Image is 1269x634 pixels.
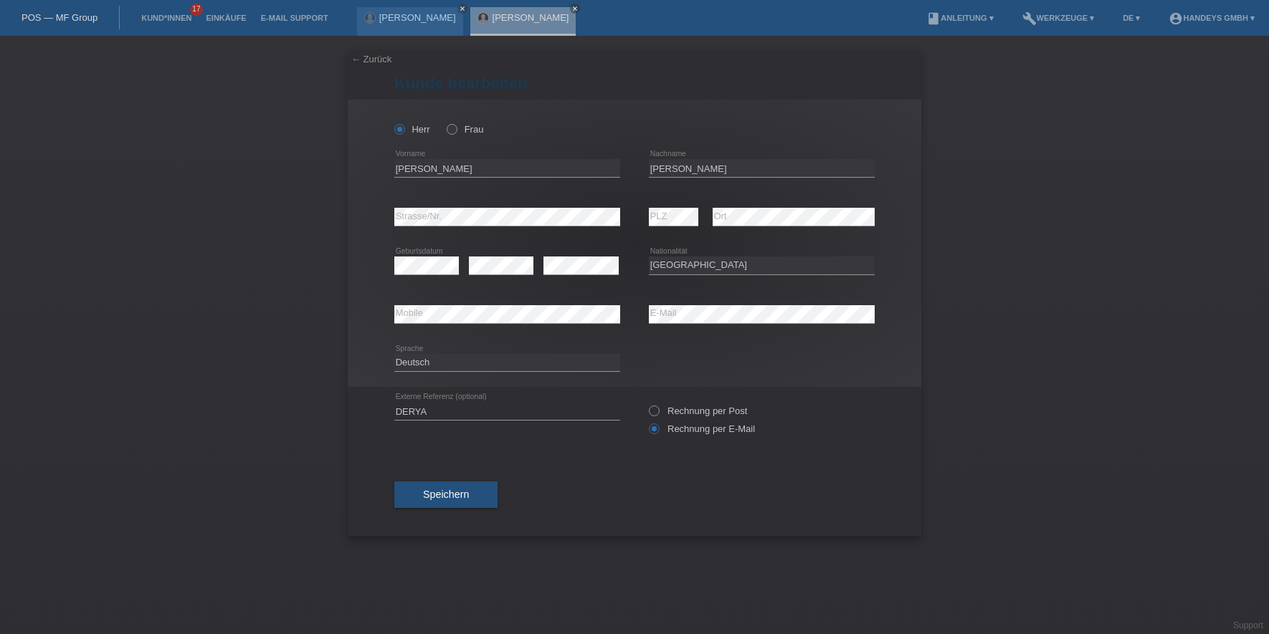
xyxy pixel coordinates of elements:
label: Rechnung per E-Mail [649,423,755,434]
i: close [571,5,579,12]
a: E-Mail Support [254,14,336,22]
input: Rechnung per Post [649,405,658,423]
a: account_circleHandeys GmbH ▾ [1161,14,1262,22]
i: account_circle [1169,11,1183,26]
a: bookAnleitung ▾ [919,14,1000,22]
a: [PERSON_NAME] [379,12,456,23]
label: Frau [447,124,483,135]
button: Speichern [394,481,498,509]
a: close [570,4,580,14]
i: build [1022,11,1037,26]
span: 17 [190,4,203,16]
a: Einkäufe [199,14,253,22]
a: Kund*innen [134,14,199,22]
h1: Kunde bearbeiten [394,75,875,92]
a: DE ▾ [1116,14,1147,22]
input: Frau [447,124,456,133]
a: [PERSON_NAME] [493,12,569,23]
i: close [459,5,466,12]
a: Support [1233,620,1263,630]
label: Herr [394,124,430,135]
i: book [926,11,941,26]
a: ← Zurück [351,54,391,64]
a: close [457,4,467,14]
span: Speichern [423,489,469,500]
input: Herr [394,124,404,133]
input: Rechnung per E-Mail [649,423,658,441]
label: Rechnung per Post [649,405,747,416]
a: POS — MF Group [22,12,98,23]
a: buildWerkzeuge ▾ [1015,14,1102,22]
